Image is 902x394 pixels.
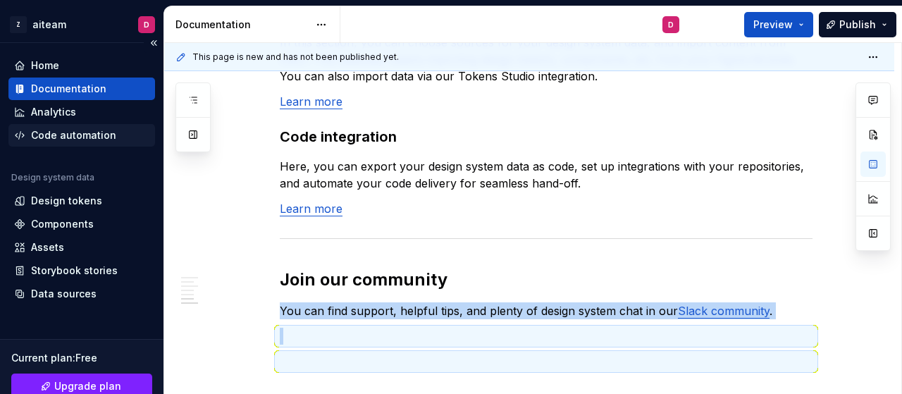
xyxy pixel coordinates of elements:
div: Home [31,59,59,73]
a: Home [8,54,155,77]
span: Preview [753,18,793,32]
span: Upgrade plan [54,379,121,393]
p: You can find support, helpful tips, and plenty of design system chat in our . [280,302,813,319]
h3: Code integration [280,127,813,147]
div: Storybook stories [31,264,118,278]
a: Learn more [280,202,342,216]
button: Collapse sidebar [144,33,163,53]
a: Documentation [8,78,155,100]
a: Components [8,213,155,235]
a: Data sources [8,283,155,305]
div: Assets [31,240,64,254]
div: D [668,19,674,30]
a: Slack community [678,304,770,318]
span: This page is new and has not been published yet. [192,51,399,63]
a: Storybook stories [8,259,155,282]
p: Here, you can export your design system data as code, set up integrations with your repositories,... [280,158,813,192]
div: Documentation [175,18,309,32]
div: Z [10,16,27,33]
div: Documentation [31,82,106,96]
div: Design system data [11,172,94,183]
a: Code automation [8,124,155,147]
h2: Join our community [280,269,813,291]
a: Assets [8,236,155,259]
div: aiteam [32,18,66,32]
a: Learn more [280,94,342,109]
div: Data sources [31,287,97,301]
a: Analytics [8,101,155,123]
div: D [144,19,149,30]
button: ZaiteamD [3,9,161,39]
a: Design tokens [8,190,155,212]
div: Analytics [31,105,76,119]
div: Design tokens [31,194,102,208]
button: Publish [819,12,896,37]
div: Code automation [31,128,116,142]
button: Preview [744,12,813,37]
div: Components [31,217,94,231]
div: Current plan : Free [11,351,152,365]
span: Publish [839,18,876,32]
